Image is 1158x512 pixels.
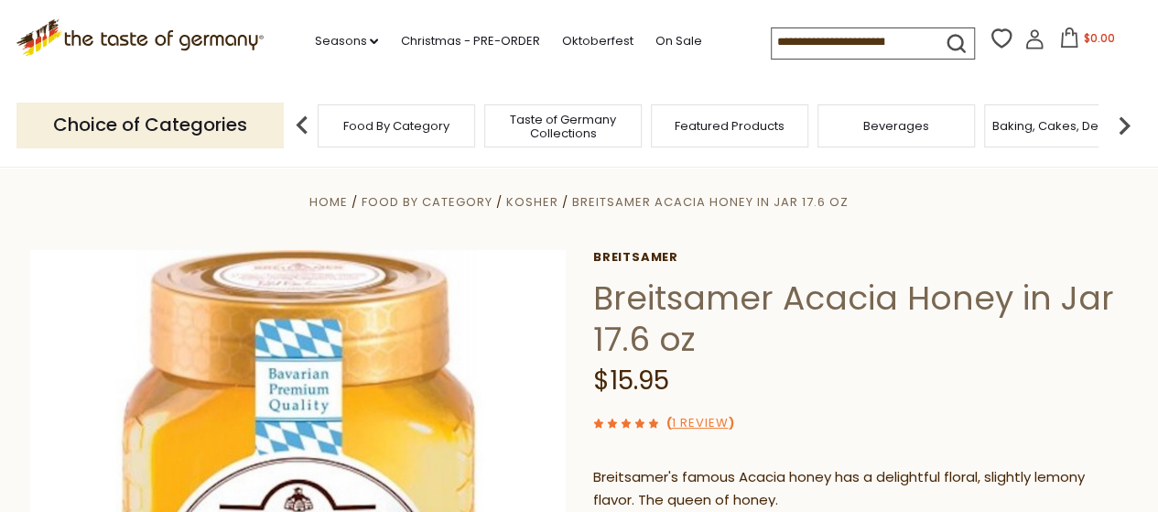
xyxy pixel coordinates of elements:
[593,466,1129,512] p: Breitsamer's famous Acacia honey has a delightful floral, slightly lemony flavor. The queen of ho...
[675,119,785,133] a: Featured Products
[593,278,1129,360] h1: Breitsamer Acacia Honey in Jar 17.6 oz
[362,193,492,211] a: Food By Category
[655,31,701,51] a: On Sale
[1106,107,1142,144] img: next arrow
[309,193,348,211] a: Home
[284,107,320,144] img: previous arrow
[593,363,669,398] span: $15.95
[593,250,1129,265] a: Breitsamer
[400,31,539,51] a: Christmas - PRE-ORDER
[314,31,378,51] a: Seasons
[506,193,558,211] a: Kosher
[1083,30,1114,46] span: $0.00
[561,31,633,51] a: Oktoberfest
[343,119,449,133] a: Food By Category
[992,119,1134,133] a: Baking, Cakes, Desserts
[16,103,284,147] p: Choice of Categories
[863,119,929,133] a: Beverages
[1048,27,1126,55] button: $0.00
[666,414,733,431] span: ( )
[572,193,849,211] a: Breitsamer Acacia Honey in Jar 17.6 oz
[671,414,728,433] a: 1 Review
[490,113,636,140] a: Taste of Germany Collections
